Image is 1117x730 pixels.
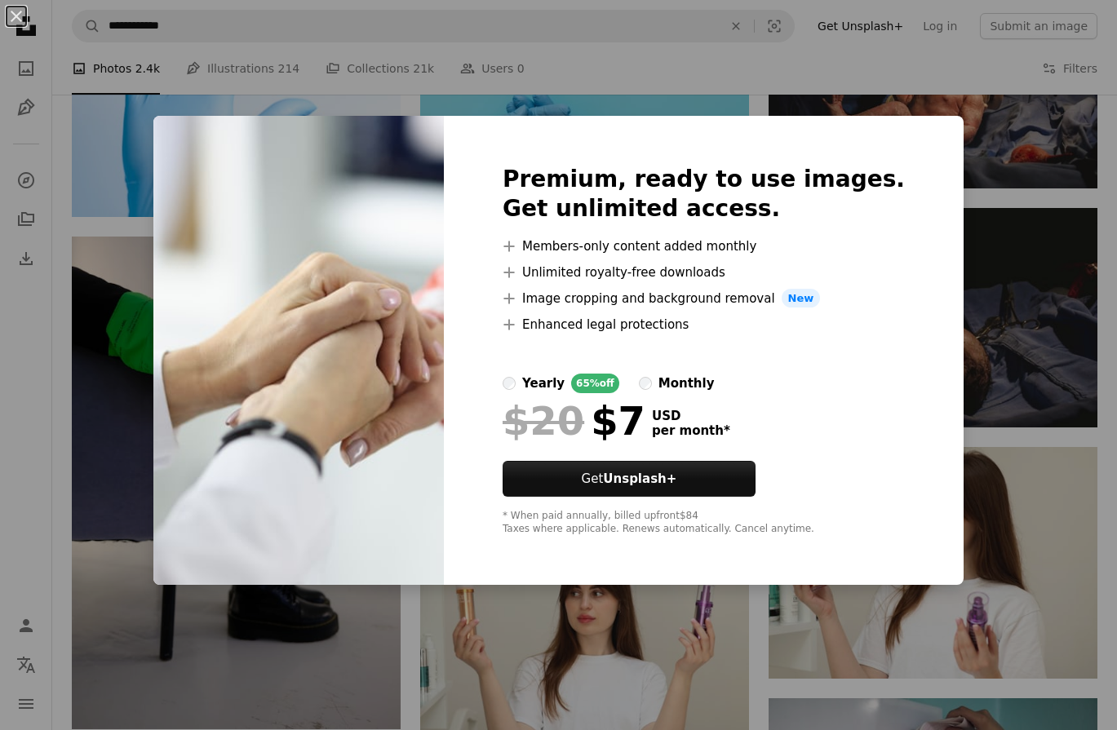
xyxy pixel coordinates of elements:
[503,400,645,442] div: $7
[503,237,905,256] li: Members-only content added monthly
[782,289,821,308] span: New
[503,510,905,536] div: * When paid annually, billed upfront $84 Taxes where applicable. Renews automatically. Cancel any...
[652,409,730,423] span: USD
[571,374,619,393] div: 65% off
[503,461,756,497] button: GetUnsplash+
[639,377,652,390] input: monthly
[503,165,905,223] h2: Premium, ready to use images. Get unlimited access.
[652,423,730,438] span: per month *
[503,263,905,282] li: Unlimited royalty-free downloads
[658,374,715,393] div: monthly
[503,377,516,390] input: yearly65%off
[503,315,905,334] li: Enhanced legal protections
[522,374,565,393] div: yearly
[153,116,444,586] img: premium_photo-1702599067475-70acdaf51a7f
[503,400,584,442] span: $20
[503,289,905,308] li: Image cropping and background removal
[603,471,676,486] strong: Unsplash+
